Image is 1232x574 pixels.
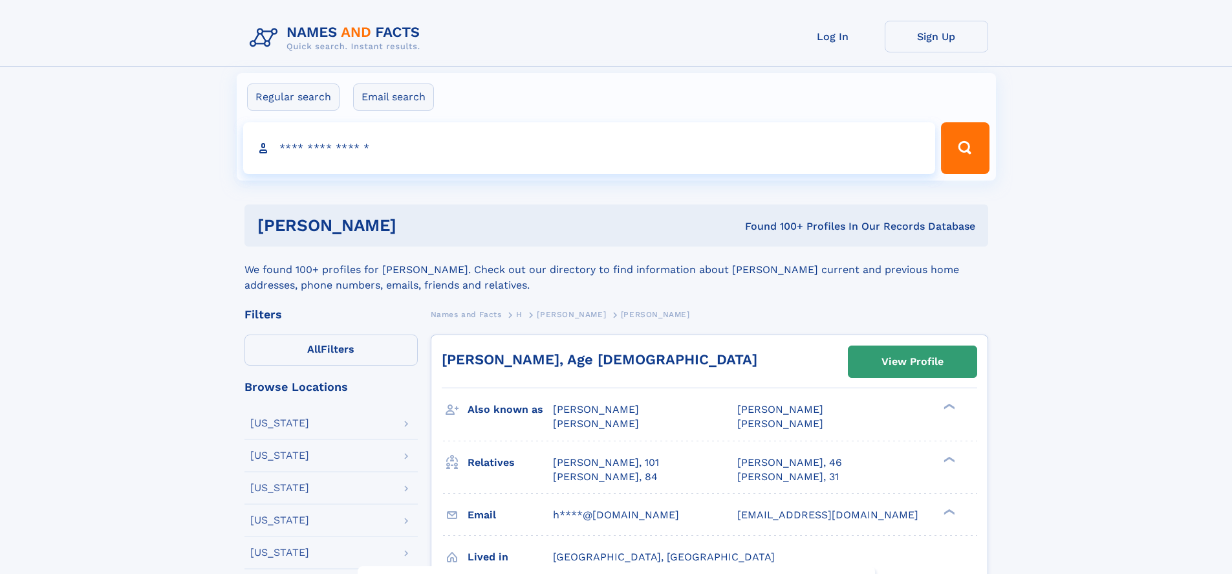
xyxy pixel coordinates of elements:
label: Email search [353,83,434,111]
a: [PERSON_NAME], 46 [737,456,842,470]
h3: Relatives [468,452,553,474]
div: ❯ [940,455,956,463]
div: [US_STATE] [250,547,309,558]
div: ❯ [940,507,956,516]
span: [GEOGRAPHIC_DATA], [GEOGRAPHIC_DATA] [553,551,775,563]
span: All [307,343,321,355]
h1: [PERSON_NAME] [257,217,571,234]
div: Filters [244,309,418,320]
a: H [516,306,523,322]
div: [US_STATE] [250,515,309,525]
span: [PERSON_NAME] [621,310,690,319]
span: [PERSON_NAME] [737,417,823,430]
h3: Lived in [468,546,553,568]
span: [PERSON_NAME] [553,403,639,415]
a: [PERSON_NAME], Age [DEMOGRAPHIC_DATA] [442,351,757,368]
input: search input [243,122,936,174]
img: Logo Names and Facts [244,21,431,56]
a: Sign Up [885,21,988,52]
div: Browse Locations [244,381,418,393]
span: [PERSON_NAME] [537,310,606,319]
div: Found 100+ Profiles In Our Records Database [570,219,975,234]
span: [EMAIL_ADDRESS][DOMAIN_NAME] [737,509,918,521]
div: [US_STATE] [250,483,309,493]
label: Filters [244,335,418,366]
div: We found 100+ profiles for [PERSON_NAME]. Check out our directory to find information about [PERS... [244,247,988,293]
span: [PERSON_NAME] [553,417,639,430]
label: Regular search [247,83,340,111]
button: Search Button [941,122,989,174]
span: [PERSON_NAME] [737,403,823,415]
a: [PERSON_NAME], 31 [737,470,839,484]
div: [US_STATE] [250,418,309,428]
a: Log In [781,21,885,52]
a: Names and Facts [431,306,502,322]
div: [US_STATE] [250,450,309,461]
h3: Email [468,504,553,526]
a: [PERSON_NAME], 101 [553,456,659,470]
a: View Profile [848,346,977,377]
div: ❯ [940,403,956,411]
a: [PERSON_NAME], 84 [553,470,658,484]
div: View Profile [881,347,944,377]
span: H [516,310,523,319]
h3: Also known as [468,399,553,421]
a: [PERSON_NAME] [537,306,606,322]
